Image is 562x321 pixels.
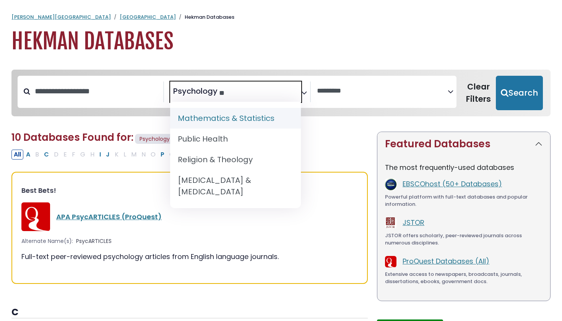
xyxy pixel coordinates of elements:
[42,150,51,160] button: Filter Results C
[11,130,133,144] span: 10 Databases Found for:
[76,237,112,245] span: PsycARTICLES
[403,179,502,189] a: EBSCOhost (50+ Databases)
[21,251,358,262] div: Full-text peer-reviewed psychology articles from English language journals.
[104,150,112,160] button: Filter Results J
[21,186,358,195] h3: Best Bets!
[176,13,234,21] li: Hekman Databases
[377,132,550,156] button: Featured Databases
[170,85,218,97] li: Psychology
[385,270,543,285] div: Extensive access to newspapers, broadcasts, journals, dissertations, ebooks, government docs.
[11,149,269,159] div: Alpha-list to filter by first letter of database name
[21,237,73,245] span: Alternate Name(s):
[170,108,301,129] li: Mathematics & Statistics
[385,232,543,247] div: JSTOR offers scholarly, peer-reviewed journals across numerous disciplines.
[11,70,551,116] nav: Search filters
[24,150,32,160] button: Filter Results A
[158,150,167,160] button: Filter Results P
[385,193,543,208] div: Powerful platform with full-text databases and popular information.
[170,129,301,149] li: Public Health
[403,256,489,266] a: ProQuest Databases (All)
[219,90,235,98] textarea: Search
[173,85,218,97] span: Psychology
[11,13,551,21] nav: breadcrumb
[11,307,368,318] h3: C
[30,85,163,98] input: Search database by title or keyword
[496,76,543,110] button: Submit for Search Results
[170,149,301,170] li: Religion & Theology
[403,218,424,227] a: JSTOR
[11,13,111,21] a: [PERSON_NAME][GEOGRAPHIC_DATA]
[120,13,176,21] a: [GEOGRAPHIC_DATA]
[385,162,543,173] p: The most frequently-used databases
[11,29,551,54] h1: Hekman Databases
[317,87,448,95] textarea: Search
[11,150,23,160] button: All
[170,170,301,202] li: [MEDICAL_DATA] & [MEDICAL_DATA]
[56,212,162,222] a: APA PsycARTICLES (ProQuest)
[461,76,496,110] button: Clear Filters
[97,150,103,160] button: Filter Results I
[135,134,174,144] span: Psychology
